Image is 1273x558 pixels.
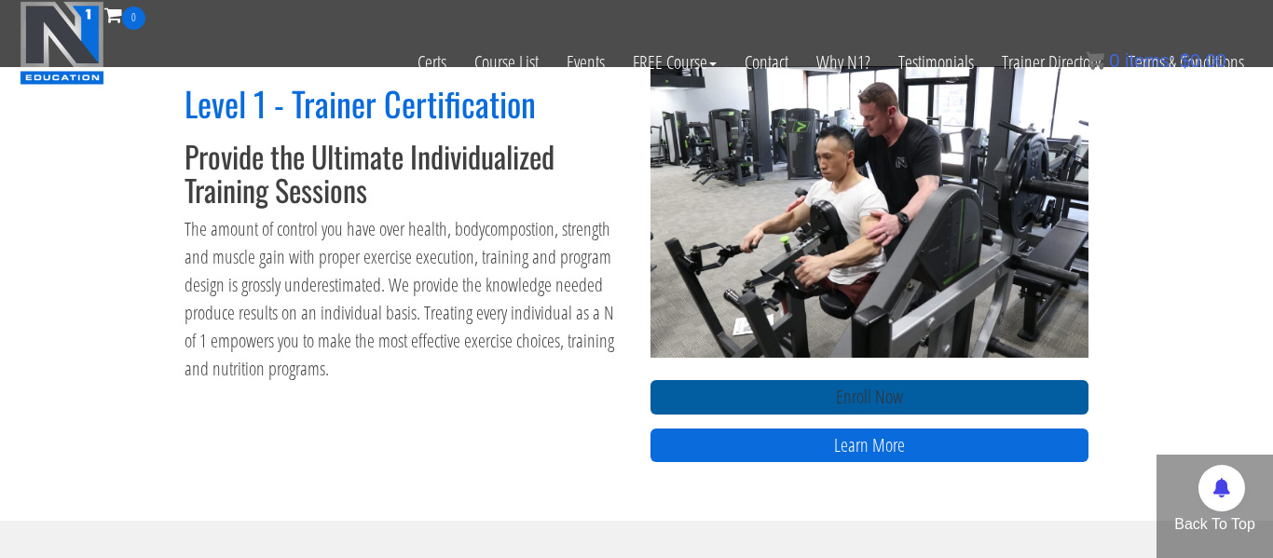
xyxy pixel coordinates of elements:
[1086,50,1226,71] a: 0 items: $0.00
[1086,51,1104,70] img: icon11.png
[1109,50,1119,71] span: 0
[988,30,1115,95] a: Trainer Directory
[650,429,1088,463] a: Learn More
[20,1,104,85] img: n1-education
[1115,30,1258,95] a: Terms & Conditions
[460,30,553,95] a: Course List
[1180,50,1226,71] bdi: 0.00
[802,30,884,95] a: Why N1?
[884,30,988,95] a: Testimonials
[731,30,802,95] a: Contact
[650,380,1088,415] a: Enroll Now
[104,2,145,27] a: 0
[185,85,623,122] h2: Level 1 - Trainer Certification
[553,30,619,95] a: Events
[185,215,623,383] p: The amount of control you have over health, bodycompostion, strength and muscle gain with proper ...
[1180,50,1190,71] span: $
[1125,50,1174,71] span: items:
[404,30,460,95] a: Certs
[122,7,145,30] span: 0
[1156,513,1273,536] p: Back To Top
[619,30,731,95] a: FREE Course
[185,140,623,205] h3: Provide the Ultimate Individualized Training Sessions
[650,66,1088,358] img: n1-trainer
